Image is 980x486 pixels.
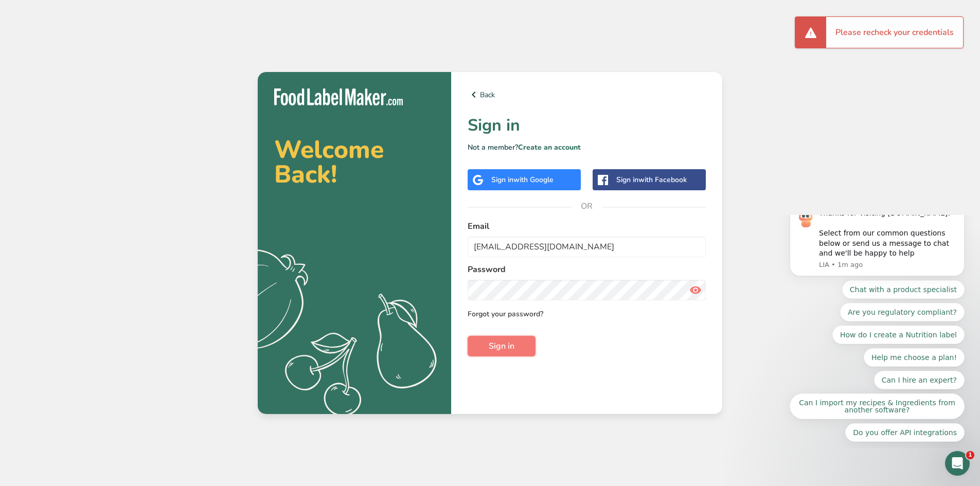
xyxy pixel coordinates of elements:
[826,17,963,48] div: Please recheck your credentials
[489,340,514,352] span: Sign in
[15,178,190,204] button: Quick reply: Can I import my recipes & Ingredients from another software?
[15,65,190,227] div: Quick reply options
[513,175,554,185] span: with Google
[468,113,706,138] h1: Sign in
[491,174,554,185] div: Sign in
[100,156,190,174] button: Quick reply: Can I hire an expert?
[468,142,706,153] p: Not a member?
[58,111,190,129] button: Quick reply: How do I create a Nutrition label
[468,263,706,276] label: Password
[274,88,403,105] img: Food Label Maker
[45,45,183,55] p: Message from LIA, sent 1m ago
[66,88,190,106] button: Quick reply: Are you regulatory compliant?
[638,175,687,185] span: with Facebook
[468,88,706,101] a: Back
[71,208,190,227] button: Quick reply: Do you offer API integrations
[274,137,435,187] h2: Welcome Back!
[468,220,706,232] label: Email
[572,191,602,222] span: OR
[68,65,190,84] button: Quick reply: Chat with a product specialist
[468,237,706,257] input: Enter Your Email
[616,174,687,185] div: Sign in
[468,336,536,356] button: Sign in
[945,451,970,476] iframe: Intercom live chat
[518,142,581,152] a: Create an account
[774,215,980,448] iframe: Intercom notifications message
[90,133,190,152] button: Quick reply: Help me choose a plan!
[966,451,974,459] span: 1
[468,309,543,319] a: Forgot your password?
